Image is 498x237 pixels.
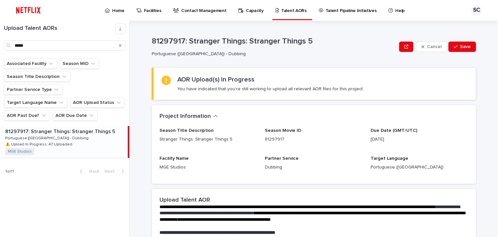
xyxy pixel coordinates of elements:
[371,136,468,143] p: [DATE]
[448,42,476,52] button: Save
[265,156,299,161] span: Partner Service
[160,156,189,161] span: Facility Name
[4,40,125,51] input: Search
[102,168,129,174] button: Next
[160,128,214,133] span: Season Title Description
[4,97,67,108] button: Target Language Name
[265,136,362,143] p: 81297917
[177,86,364,92] p: You have indicated that you're still working to upload all relevant AOR files for this project.
[152,37,397,46] p: 81297917: Stranger Things: Stranger Things 5
[265,128,301,133] span: Season Movie ID
[4,58,57,69] button: Associated Facility
[75,168,102,174] button: Back
[4,110,50,121] button: AOR Past Due?
[177,76,255,83] h2: AOR Upload(s) In Progress
[4,71,70,82] button: Season Title Description
[460,44,471,49] span: Save
[104,169,119,174] span: Next
[70,97,125,108] button: AOR Upload Status
[371,128,417,133] span: Due Date (GMT/UTC)
[5,127,116,135] p: 81297917: Stranger Things: Stranger Things 5
[152,51,394,57] p: Portuguese ([GEOGRAPHIC_DATA]) - Dubbing
[371,164,468,171] p: Portuguese ([GEOGRAPHIC_DATA])
[4,84,63,95] button: Partner Service Type
[160,164,257,171] p: MGE Studios
[265,164,362,171] p: Dubbing
[371,156,408,161] span: Target Language
[60,58,99,69] button: Season MID
[85,169,99,174] span: Back
[5,135,90,141] p: Portuguese ([GEOGRAPHIC_DATA]) - Dubbing
[4,25,115,32] h1: Upload Talent AORs
[427,44,442,49] span: Cancel
[160,136,257,143] p: Stranger Things: Stranger Things 5
[5,141,74,147] p: ⚠️ Upload In Progress: 47 Uploaded
[53,110,98,121] button: AOR Due Date
[416,42,447,52] button: Cancel
[471,5,482,16] div: SC
[160,113,211,120] h2: Project Information
[160,197,210,204] h2: Upload Talent AOR
[13,4,44,17] img: ifQbXi3ZQGMSEF7WDB7W
[8,149,32,154] a: MGE Studios
[160,113,218,120] button: Project Information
